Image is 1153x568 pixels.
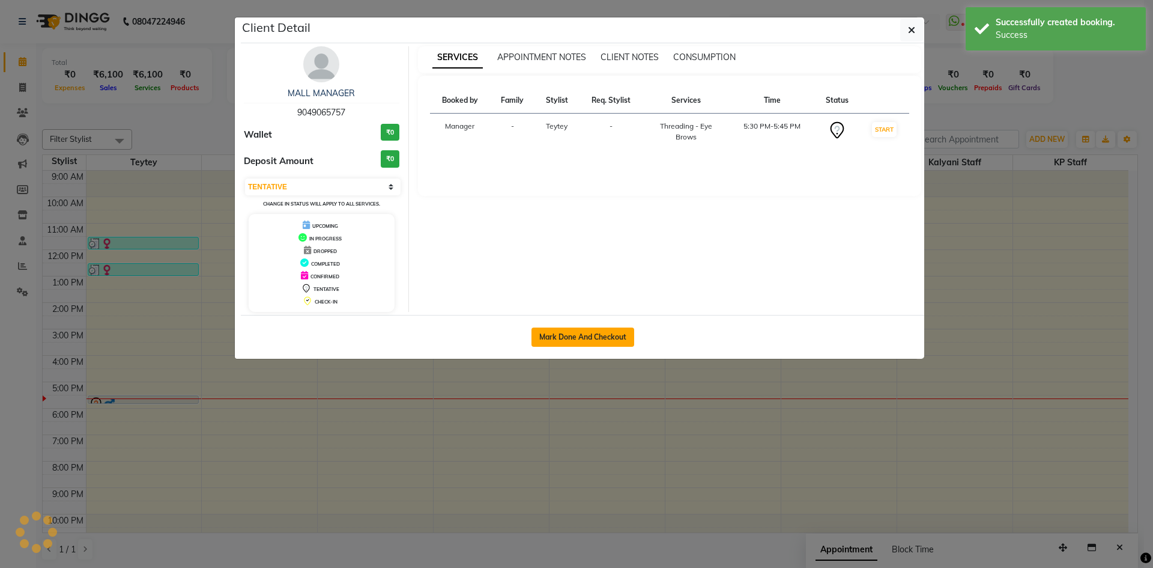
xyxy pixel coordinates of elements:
th: Services [643,88,729,114]
span: UPCOMING [312,223,338,229]
span: COMPLETED [311,261,340,267]
div: Success [996,29,1137,41]
th: Family [490,88,534,114]
h5: Client Detail [242,19,310,37]
span: DROPPED [313,248,337,254]
td: - [490,114,534,150]
div: Threading - Eye Brows [650,121,722,142]
h3: ₹0 [381,124,399,141]
th: Status [815,88,859,114]
div: Successfully created booking. [996,16,1137,29]
th: Req. Stylist [579,88,643,114]
img: avatar [303,46,339,82]
span: Wallet [244,128,272,142]
span: APPOINTMENT NOTES [497,52,586,63]
span: IN PROGRESS [309,236,342,242]
span: CLIENT NOTES [601,52,659,63]
span: CONSUMPTION [673,52,736,63]
td: - [579,114,643,150]
span: CONFIRMED [310,273,339,279]
span: TENTATIVE [313,286,339,292]
h3: ₹0 [381,150,399,168]
td: 5:30 PM-5:45 PM [729,114,815,150]
span: CHECK-IN [315,299,337,305]
span: 9049065757 [297,107,345,118]
th: Stylist [535,88,579,114]
a: MALL MANAGER [288,88,355,99]
th: Time [729,88,815,114]
small: Change in status will apply to all services. [263,201,380,207]
span: SERVICES [432,47,483,69]
th: Booked by [430,88,491,114]
span: Deposit Amount [244,154,313,168]
button: Mark Done And Checkout [531,328,634,347]
td: Manager [430,114,491,150]
span: Teytey [546,121,567,130]
button: START [872,122,897,137]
